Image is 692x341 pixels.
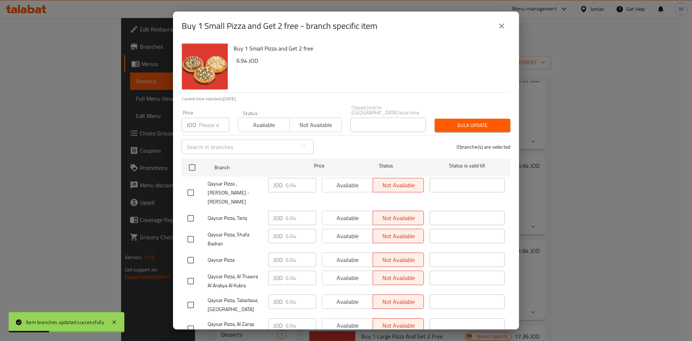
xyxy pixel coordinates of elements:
input: Please enter price [285,271,316,285]
input: Please enter price [285,178,316,192]
input: Please enter price [199,118,229,132]
span: Status [349,161,424,170]
span: Qaysar Pizza, Al Zarqa wla [208,320,262,338]
p: JOD [273,297,283,306]
h6: 6.94 JOD [236,56,505,66]
p: JOD [273,274,283,282]
p: JOD [273,255,283,264]
span: Qaysar Pizza , [PERSON_NAME] - [PERSON_NAME] [208,179,262,206]
input: Please enter price [285,211,316,225]
span: Bulk update [440,121,505,130]
button: Bulk update [435,119,510,132]
span: Not available [293,120,338,130]
p: 0 branche(s) are selected [457,143,510,150]
button: close [493,17,510,35]
span: Qaysar Pizza, Tariq [208,214,262,223]
p: JOD [187,121,196,129]
span: Qaysar Pizza, Al Thawra Al Arabya Al Kubra [208,272,262,290]
h2: Buy 1 Small Pizza and Get 2 free - branch specific item [182,20,377,32]
span: Status is valid till [430,161,505,170]
h6: Buy 1 Small Pizza and Get 2 free [234,43,505,53]
p: Current time in Jordan is [DATE] [182,96,510,102]
p: JOD [273,214,283,222]
input: Please enter price [285,229,316,243]
span: Qaysar Pizza, Shafa Badran [208,230,262,248]
span: Price [295,161,343,170]
span: Qaysar Pizza, Tabarbour,[GEOGRAPHIC_DATA] [208,296,262,314]
p: JOD [273,321,283,330]
input: Please enter price [285,318,316,333]
button: Available [238,118,290,132]
span: Branch [214,163,289,172]
span: Available [241,120,287,130]
input: Please enter price [285,294,316,309]
span: Qaysar Pizza [208,255,262,265]
p: JOD [273,232,283,240]
input: Please enter price [285,253,316,267]
p: JOD [273,181,283,189]
button: Not available [289,118,341,132]
div: Item branches updated successfully [26,318,104,326]
input: Search in branches [182,140,297,154]
img: Buy 1 Small Pizza and Get 2 free [182,43,228,89]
